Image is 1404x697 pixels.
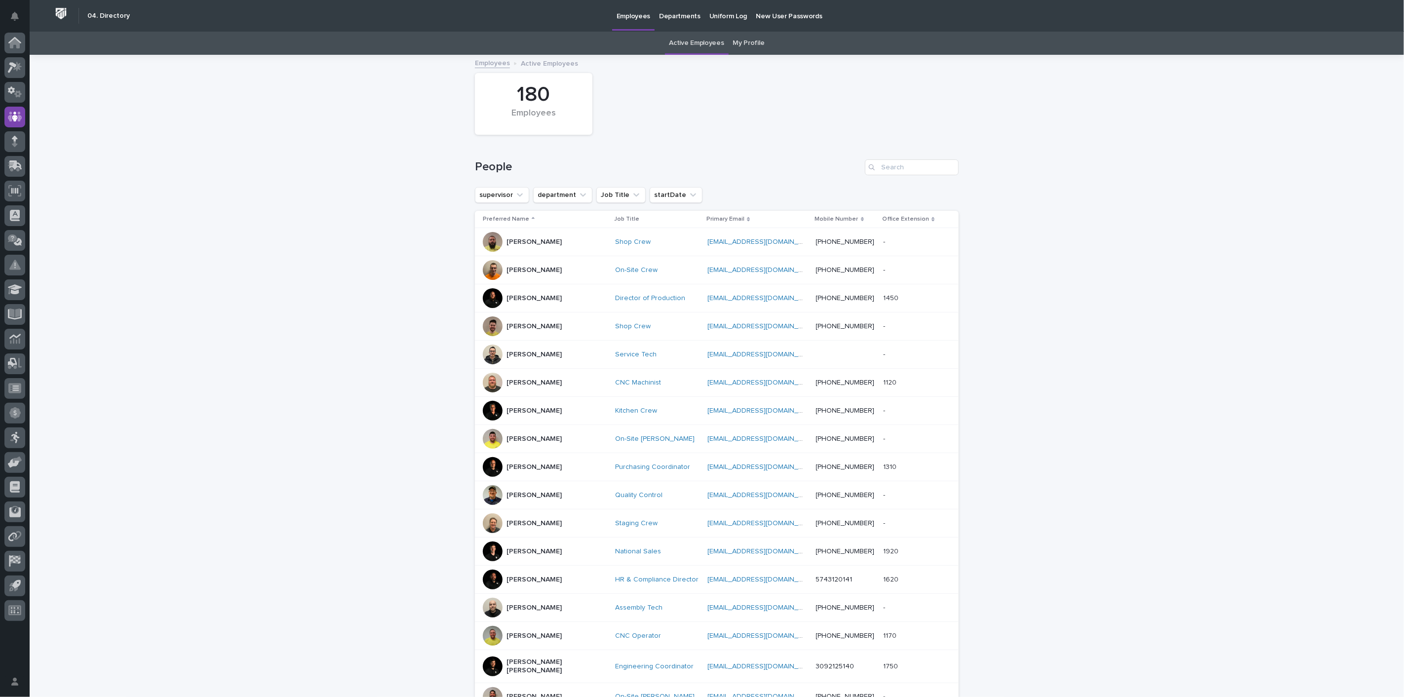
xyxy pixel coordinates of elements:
a: [PHONE_NUMBER] [816,520,875,527]
p: - [883,320,887,331]
p: [PERSON_NAME] [507,435,562,443]
a: [EMAIL_ADDRESS][DOMAIN_NAME] [707,632,819,639]
a: 3092125140 [816,663,855,670]
a: [PHONE_NUMBER] [816,295,875,302]
a: CNC Operator [615,632,661,640]
a: [EMAIL_ADDRESS][DOMAIN_NAME] [707,576,819,583]
tr: [PERSON_NAME]HR & Compliance Director [EMAIL_ADDRESS][DOMAIN_NAME] 574312014116201620 [475,566,959,594]
a: [EMAIL_ADDRESS][DOMAIN_NAME] [707,295,819,302]
a: My Profile [733,32,765,55]
a: [EMAIL_ADDRESS][DOMAIN_NAME] [707,520,819,527]
p: 1170 [883,630,898,640]
div: 180 [492,82,576,107]
a: Assembly Tech [615,604,663,612]
p: - [883,348,887,359]
p: [PERSON_NAME] [507,238,562,246]
p: [PERSON_NAME] [507,294,562,303]
a: Employees [475,57,510,68]
p: [PERSON_NAME] [507,407,562,415]
p: 1750 [883,660,900,671]
a: [PHONE_NUMBER] [816,407,875,414]
p: [PERSON_NAME] [507,547,562,556]
a: [EMAIL_ADDRESS][DOMAIN_NAME] [707,379,819,386]
tr: [PERSON_NAME]Assembly Tech [EMAIL_ADDRESS][DOMAIN_NAME] [PHONE_NUMBER]-- [475,594,959,622]
tr: [PERSON_NAME]CNC Machinist [EMAIL_ADDRESS][DOMAIN_NAME] [PHONE_NUMBER]11201120 [475,369,959,397]
p: - [883,264,887,274]
a: [EMAIL_ADDRESS][DOMAIN_NAME] [707,351,819,358]
a: [EMAIL_ADDRESS][DOMAIN_NAME] [707,238,819,245]
a: HR & Compliance Director [615,576,699,584]
a: Shop Crew [615,238,651,246]
p: [PERSON_NAME] [507,519,562,528]
a: [PHONE_NUMBER] [816,464,875,470]
tr: [PERSON_NAME]Director of Production [EMAIL_ADDRESS][DOMAIN_NAME] [PHONE_NUMBER]14501450 [475,284,959,312]
a: Engineering Coordinator [615,662,694,671]
div: Notifications [12,12,25,28]
a: [EMAIL_ADDRESS][DOMAIN_NAME] [707,464,819,470]
tr: [PERSON_NAME]Kitchen Crew [EMAIL_ADDRESS][DOMAIN_NAME] [PHONE_NUMBER]-- [475,397,959,425]
a: [PHONE_NUMBER] [816,379,875,386]
button: Job Title [596,187,646,203]
input: Search [865,159,959,175]
tr: [PERSON_NAME]Shop Crew [EMAIL_ADDRESS][DOMAIN_NAME] [PHONE_NUMBER]-- [475,228,959,256]
p: Mobile Number [815,214,858,225]
tr: [PERSON_NAME]On-Site Crew [EMAIL_ADDRESS][DOMAIN_NAME] [PHONE_NUMBER]-- [475,256,959,284]
h2: 04. Directory [87,12,130,20]
a: Director of Production [615,294,685,303]
p: [PERSON_NAME] [507,604,562,612]
a: [EMAIL_ADDRESS][DOMAIN_NAME] [707,663,819,670]
a: [EMAIL_ADDRESS][DOMAIN_NAME] [707,548,819,555]
tr: [PERSON_NAME] [PERSON_NAME]Engineering Coordinator [EMAIL_ADDRESS][DOMAIN_NAME] 309212514017501750 [475,650,959,683]
p: [PERSON_NAME] [507,266,562,274]
tr: [PERSON_NAME]Staging Crew [EMAIL_ADDRESS][DOMAIN_NAME] [PHONE_NUMBER]-- [475,509,959,538]
p: [PERSON_NAME] [PERSON_NAME] [507,658,605,675]
a: [PHONE_NUMBER] [816,604,875,611]
tr: [PERSON_NAME]On-Site [PERSON_NAME] [EMAIL_ADDRESS][DOMAIN_NAME] [PHONE_NUMBER]-- [475,425,959,453]
a: Purchasing Coordinator [615,463,690,471]
a: [EMAIL_ADDRESS][DOMAIN_NAME] [707,267,819,273]
a: [PHONE_NUMBER] [816,548,875,555]
div: Employees [492,108,576,129]
p: Primary Email [706,214,744,225]
a: [PHONE_NUMBER] [816,492,875,499]
a: [PHONE_NUMBER] [816,267,875,273]
p: - [883,433,887,443]
p: 1620 [883,574,900,584]
p: [PERSON_NAME] [507,491,562,500]
p: [PERSON_NAME] [507,350,562,359]
a: Staging Crew [615,519,658,528]
a: On-Site Crew [615,266,658,274]
p: [PERSON_NAME] [507,379,562,387]
a: [PHONE_NUMBER] [816,323,875,330]
button: Notifications [4,6,25,27]
a: [PHONE_NUMBER] [816,238,875,245]
tr: [PERSON_NAME]Service Tech [EMAIL_ADDRESS][DOMAIN_NAME] -- [475,341,959,369]
a: [PHONE_NUMBER] [816,632,875,639]
p: 1450 [883,292,900,303]
p: - [883,236,887,246]
img: Workspace Logo [52,4,70,23]
p: 1310 [883,461,898,471]
a: [EMAIL_ADDRESS][DOMAIN_NAME] [707,323,819,330]
p: [PERSON_NAME] [507,632,562,640]
a: Service Tech [615,350,657,359]
a: Active Employees [669,32,724,55]
p: [PERSON_NAME] [507,322,562,331]
p: Preferred Name [483,214,529,225]
tr: [PERSON_NAME]CNC Operator [EMAIL_ADDRESS][DOMAIN_NAME] [PHONE_NUMBER]11701170 [475,622,959,650]
p: 1120 [883,377,898,387]
button: startDate [650,187,702,203]
tr: [PERSON_NAME]Shop Crew [EMAIL_ADDRESS][DOMAIN_NAME] [PHONE_NUMBER]-- [475,312,959,341]
button: supervisor [475,187,529,203]
a: Quality Control [615,491,663,500]
a: CNC Machinist [615,379,661,387]
a: 5743120141 [816,576,853,583]
a: Kitchen Crew [615,407,657,415]
p: - [883,602,887,612]
button: department [533,187,592,203]
p: - [883,405,887,415]
h1: People [475,160,861,174]
tr: [PERSON_NAME]Quality Control [EMAIL_ADDRESS][DOMAIN_NAME] [PHONE_NUMBER]-- [475,481,959,509]
a: On-Site [PERSON_NAME] [615,435,695,443]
